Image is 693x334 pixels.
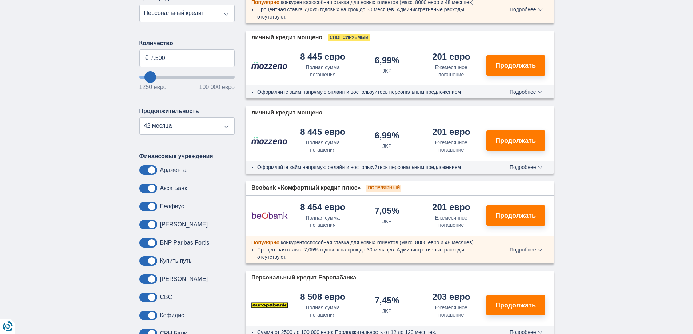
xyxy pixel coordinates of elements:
[432,52,470,61] font: 201 евро
[257,247,464,260] font: Процентная ставка 7,05% годовых на срок до 30 месяцев. Административные расходы отсутствуют.
[251,61,288,69] img: product.pl.alt Mozzeno
[251,34,322,40] font: личный кредит моццено
[300,127,345,137] font: 8 445 евро
[375,130,399,140] font: 6,99%
[300,52,345,61] font: 8 445 евро
[382,143,392,149] font: JKP
[251,206,288,225] img: product.pl.alt Beobank
[486,130,545,151] button: Продолжать
[432,127,470,137] font: 201 евро
[279,240,281,245] font: :
[382,308,392,314] font: JKP
[510,7,536,12] font: Подробнее
[306,305,340,318] font: Полная сумма погашения
[257,7,464,20] font: Процентная ставка 7,05% годовых на срок до 30 месяцев. Административные расходы отсутствуют.
[281,240,474,245] font: конкурентоспособная ставка для новых клиентов (макс. 8000 евро и 48 месяцев)
[306,64,340,77] font: Полная сумма погашения
[432,202,470,212] font: 201 евро
[139,76,235,79] input: хочуЗанять
[139,84,167,90] font: 1250 евро
[504,164,548,170] button: Подробнее
[330,35,368,40] font: Спонсируемый
[368,185,400,190] font: Популярный
[160,185,187,191] font: Акса Банк
[510,89,536,95] font: Подробнее
[300,202,345,212] font: 8 454 евро
[504,89,548,95] button: Подробнее
[160,167,187,173] font: Арджента
[486,55,545,76] button: Продолжать
[160,240,210,246] font: BNP Paribas Fortis
[510,247,536,253] font: Подробнее
[199,84,235,90] font: 100 000 евро
[375,206,399,216] font: 7,05%
[435,215,467,228] font: Ежемесячное погашение
[160,276,208,282] font: [PERSON_NAME]
[435,64,467,77] font: Ежемесячное погашение
[160,203,184,209] font: Белфиус
[306,215,340,228] font: Полная сумма погашения
[251,274,356,281] font: Персональный кредит Европабанка
[251,109,322,116] font: личный кредит моццено
[306,140,340,153] font: Полная сумма погашения
[251,296,288,314] img: product.pl.alt Европабанк
[375,295,399,305] font: 7,45%
[160,221,208,228] font: [PERSON_NAME]
[432,292,470,302] font: 203 евро
[300,292,345,302] font: 8 508 евро
[160,312,184,318] font: Кофидис
[504,7,548,12] button: Подробнее
[504,247,548,253] button: Подробнее
[251,185,361,191] font: Beobank «Комфортный кредит плюс»
[160,258,192,264] font: Купить путь
[139,153,213,159] font: Финансовые учреждения
[251,240,279,245] font: Популярно
[435,140,467,153] font: Ежемесячное погашение
[257,89,461,95] font: Оформляйте займ напрямую онлайн и воспользуйтесь персональным предложением
[486,295,545,315] button: Продолжать
[495,137,536,144] font: Продолжать
[251,137,288,145] img: product.pl.alt Mozzeno
[495,302,536,309] font: Продолжать
[257,164,461,170] font: Оформляйте займ напрямую онлайн и воспользуйтесь персональным предложением
[486,205,545,226] button: Продолжать
[382,218,392,224] font: JKP
[495,212,536,219] font: Продолжать
[139,40,173,46] font: Количество
[375,55,399,65] font: 6,99%
[139,108,199,114] font: Продолжительность
[145,55,148,61] font: €
[495,62,536,69] font: Продолжать
[160,294,172,300] font: CBC
[435,305,467,318] font: Ежемесячное погашение
[510,164,536,170] font: Подробнее
[382,68,392,74] font: JKP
